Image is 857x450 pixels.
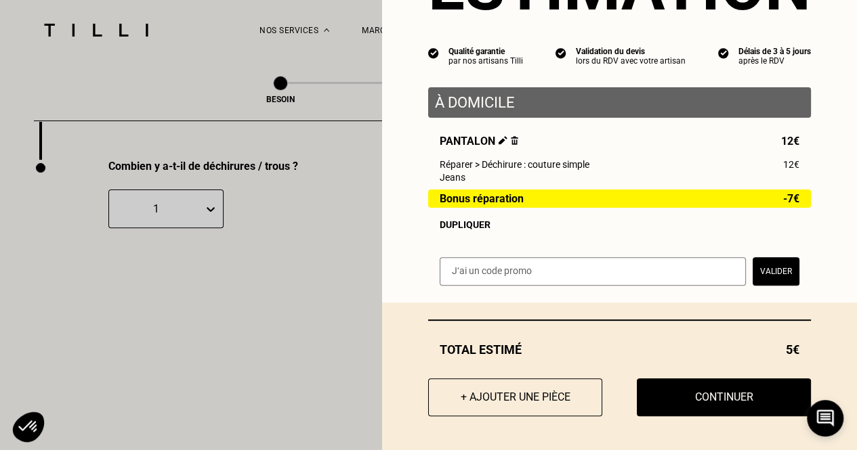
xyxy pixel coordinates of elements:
[783,159,799,170] span: 12€
[786,342,799,357] span: 5€
[440,135,518,148] span: Pantalon
[428,342,811,357] div: Total estimé
[440,193,524,204] span: Bonus réparation
[556,47,566,59] img: icon list info
[781,135,799,148] span: 12€
[428,47,439,59] img: icon list info
[440,219,799,230] div: Dupliquer
[440,257,746,286] input: J‘ai un code promo
[576,56,686,66] div: lors du RDV avec votre artisan
[428,378,602,416] button: + Ajouter une pièce
[448,47,523,56] div: Qualité garantie
[738,56,811,66] div: après le RDV
[448,56,523,66] div: par nos artisans Tilli
[738,47,811,56] div: Délais de 3 à 5 jours
[753,257,799,286] button: Valider
[576,47,686,56] div: Validation du devis
[440,172,465,183] span: Jeans
[783,193,799,204] span: -7€
[435,94,804,111] p: À domicile
[511,136,518,145] img: Supprimer
[440,159,589,170] span: Réparer > Déchirure : couture simple
[499,136,507,145] img: Éditer
[718,47,729,59] img: icon list info
[637,378,811,416] button: Continuer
